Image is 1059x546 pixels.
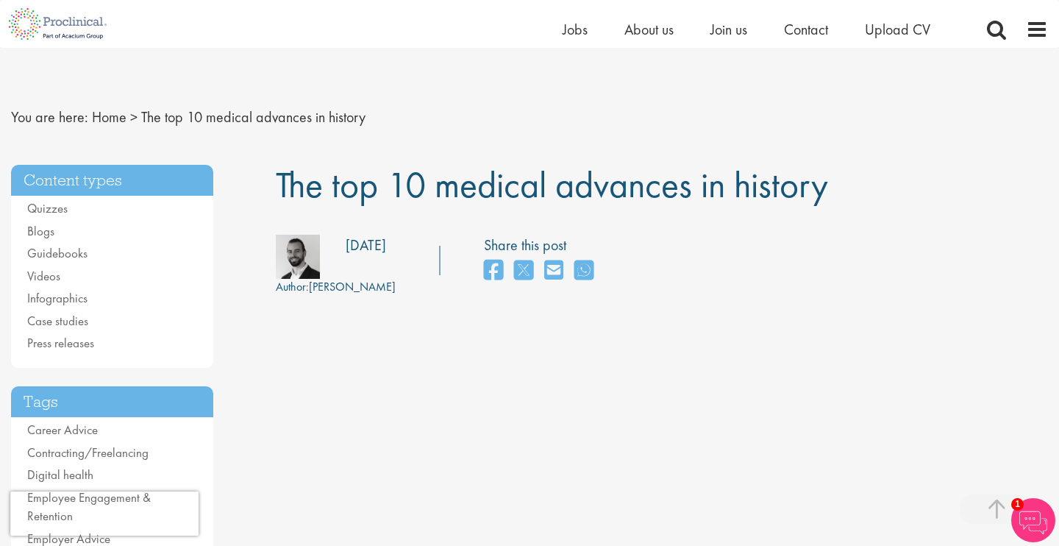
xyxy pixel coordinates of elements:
iframe: reCAPTCHA [10,492,199,536]
span: > [130,107,138,127]
a: share on email [544,255,563,287]
a: share on whats app [574,255,593,287]
a: About us [624,20,674,39]
div: [PERSON_NAME] [276,279,396,296]
a: Contact [784,20,828,39]
a: Upload CV [865,20,930,39]
a: share on twitter [514,255,533,287]
a: Digital health [27,467,93,483]
a: Infographics [27,290,88,306]
div: [DATE] [346,235,386,256]
a: breadcrumb link [92,107,126,127]
span: 1 [1011,498,1024,511]
label: Share this post [484,235,601,256]
a: Quizzes [27,200,68,216]
img: Chatbot [1011,498,1055,542]
a: Blogs [27,223,54,239]
a: Career Advice [27,422,98,438]
a: Jobs [563,20,588,39]
h3: Content types [11,165,213,196]
a: Employee Engagement & Retention [27,489,151,525]
a: Case studies [27,313,88,329]
a: Guidebooks [27,245,88,261]
a: Videos [27,268,60,284]
img: 76d2c18e-6ce3-4617-eefd-08d5a473185b [276,235,320,279]
span: The top 10 medical advances in history [276,161,828,208]
h3: Tags [11,386,213,418]
a: Contracting/Freelancing [27,444,149,461]
a: share on facebook [484,255,503,287]
a: Press releases [27,335,94,351]
span: Author: [276,279,309,294]
span: The top 10 medical advances in history [141,107,366,127]
a: Join us [710,20,747,39]
span: You are here: [11,107,88,127]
